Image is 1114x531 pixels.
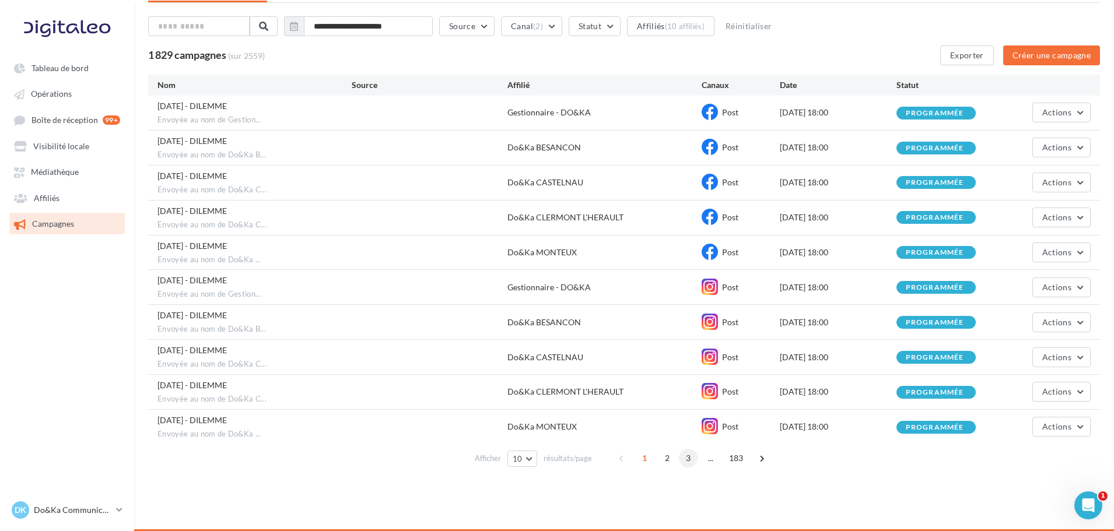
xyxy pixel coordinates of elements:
div: [DATE] 18:00 [780,317,896,328]
span: Post [722,247,738,257]
span: 1 [1098,491,1108,501]
button: Actions [1032,173,1091,192]
span: 2 [658,449,677,467]
span: 30/09/2025 - DILEMME [157,241,227,251]
a: Boîte de réception 99+ [7,109,127,131]
div: Source [352,79,507,91]
span: Post [722,212,738,222]
button: Exporter [940,45,994,65]
span: Post [722,386,738,396]
span: Visibilité locale [33,141,89,151]
span: Affiliés [34,193,59,203]
span: Post [722,282,738,292]
span: Envoyée au nom de Do&Ka C... [157,394,267,405]
span: 30/09/2025 - DILEMME [157,345,227,355]
a: Campagnes [7,213,127,234]
span: 30/09/2025 - DILEMME [157,206,227,216]
span: Actions [1042,247,1071,257]
button: Actions [1032,208,1091,227]
button: Actions [1032,382,1091,402]
span: Actions [1042,107,1071,117]
div: Do&Ka CLERMONT L'HERAULT [507,212,702,223]
span: Actions [1042,352,1071,362]
span: 1 829 campagnes [148,48,226,61]
div: Do&Ka BESANCON [507,317,702,328]
span: Envoyée au nom de Do&Ka B... [157,324,266,335]
div: Do&Ka CASTELNAU [507,177,702,188]
span: Envoyée au nom de Gestion... [157,289,261,300]
div: Date [780,79,896,91]
span: ... [702,449,720,467]
span: 30/09/2025 - DILEMME [157,415,227,425]
div: programmée [906,179,964,187]
button: Actions [1032,138,1091,157]
div: Nom [157,79,352,91]
button: Source [439,16,495,36]
button: Affiliés(10 affiliés) [627,16,714,36]
button: Actions [1032,417,1091,437]
div: Canaux [702,79,779,91]
span: 183 [724,449,748,467]
div: [DATE] 18:00 [780,351,896,363]
button: Actions [1032,242,1091,262]
div: [DATE] 18:00 [780,247,896,258]
span: 30/09/2025 - DILEMME [157,310,227,320]
span: Post [722,142,738,152]
button: Réinitialiser [721,19,777,33]
span: Post [722,317,738,327]
span: Envoyée au nom de Do&Ka ... [157,255,261,265]
div: (10 affiliés) [665,22,705,31]
span: Envoyée au nom de Do&Ka B... [157,150,266,160]
span: Envoyée au nom de Do&Ka C... [157,359,267,370]
span: Actions [1042,142,1071,152]
div: Affilié [507,79,702,91]
p: Do&Ka Communication [34,504,111,516]
div: programmée [906,319,964,326]
span: Afficher [475,453,501,464]
div: Do&Ka CLERMONT L'HERAULT [507,386,702,398]
button: Actions [1032,347,1091,367]
span: Médiathèque [31,167,79,177]
span: Post [722,421,738,431]
div: Do&Ka CASTELNAU [507,351,702,363]
span: DK [15,504,26,516]
span: Actions [1042,212,1071,222]
span: Envoyée au nom de Do&Ka C... [157,220,267,230]
span: 10 [513,454,523,463]
span: résultats/page [544,453,592,464]
span: 30/09/2025 - DILEMME [157,136,227,146]
span: Opérations [31,89,72,99]
div: programmée [906,214,964,221]
div: programmée [906,110,964,117]
button: Statut [569,16,621,36]
span: Envoyée au nom de Gestion... [157,115,261,125]
div: programmée [906,354,964,361]
span: Envoyée au nom de Do&Ka ... [157,429,261,439]
a: Opérations [7,83,127,104]
span: 30/09/2025 - DILEMME [157,380,227,390]
span: Post [722,177,738,187]
button: Actions [1032,312,1091,332]
div: programmée [906,284,964,291]
span: Actions [1042,282,1071,292]
div: [DATE] 18:00 [780,282,896,293]
div: [DATE] 18:00 [780,177,896,188]
div: [DATE] 18:00 [780,421,896,432]
div: Gestionnaire - DO&KA [507,282,702,293]
span: 30/09/2025 - DILEMME [157,275,227,285]
span: 1 [635,449,654,467]
div: [DATE] 18:00 [780,212,896,223]
div: programmée [906,249,964,256]
span: Actions [1042,177,1071,187]
a: Affiliés [7,187,127,208]
span: 30/09/2025 - DILEMME [157,101,227,111]
div: Gestionnaire - DO&KA [507,107,702,118]
button: Actions [1032,277,1091,297]
span: Actions [1042,386,1071,396]
span: Post [722,107,738,117]
div: [DATE] 18:00 [780,142,896,153]
div: [DATE] 18:00 [780,107,896,118]
span: Tableau de bord [31,63,89,73]
div: Do&Ka MONTEUX [507,247,702,258]
div: Statut [896,79,1013,91]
